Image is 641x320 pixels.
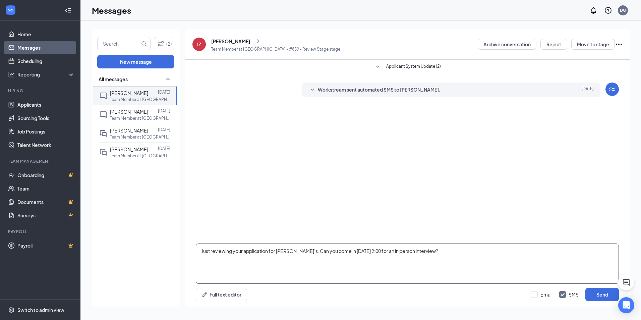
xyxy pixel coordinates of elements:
button: Filter (2) [154,37,174,50]
svg: ChatActive [622,278,630,286]
a: DocumentsCrown [17,195,75,209]
div: Team Management [8,158,73,164]
p: [DATE] [158,89,170,95]
svg: Notifications [589,6,597,14]
span: [DATE] [581,86,594,94]
div: DG [620,7,626,13]
p: Team Member at [GEOGRAPHIC_DATA] - #859 [110,153,170,159]
button: Move to stage [571,39,615,50]
p: Team Member at [GEOGRAPHIC_DATA] - #859 - Review Stage stage [211,46,340,52]
svg: ChatInactive [99,111,107,119]
p: Team Member at [GEOGRAPHIC_DATA] - #859 [110,115,170,121]
span: [PERSON_NAME] [110,90,148,96]
div: Payroll [8,229,73,234]
p: Team Member at [GEOGRAPHIC_DATA] - #859 [110,97,170,102]
a: OnboardingCrown [17,168,75,182]
span: Applicant System Update (2) [386,63,441,71]
h1: Messages [92,5,131,16]
svg: Settings [8,307,15,313]
div: Hiring [8,88,73,94]
svg: Pen [201,291,208,298]
span: Workstream sent automated SMS to [PERSON_NAME]. [318,86,441,94]
div: Reporting [17,71,75,78]
svg: Collapse [65,7,71,14]
svg: ChevronRight [255,37,261,45]
p: Team Member at [GEOGRAPHIC_DATA] - #859 [110,134,170,140]
a: Scheduling [17,54,75,68]
a: Talent Network [17,138,75,152]
svg: Ellipses [615,40,623,48]
a: Team [17,182,75,195]
span: [PERSON_NAME] [110,146,148,152]
svg: SmallChevronUp [164,75,172,83]
span: [PERSON_NAME] [110,127,148,134]
button: Send [585,288,619,301]
textarea: Just reviewing your application for [PERSON_NAME]’s. Can you come in [DATE] 2:00 for an in person... [196,244,619,284]
p: [DATE] [158,108,170,114]
div: IZ [197,41,201,48]
a: Applicants [17,98,75,111]
div: Open Intercom Messenger [618,297,634,313]
span: [PERSON_NAME] [110,109,148,115]
a: PayrollCrown [17,239,75,252]
svg: ChatInactive [99,92,107,100]
a: SurveysCrown [17,209,75,222]
a: Sourcing Tools [17,111,75,125]
svg: WorkstreamLogo [7,7,14,13]
svg: SmallChevronDown [308,86,316,94]
a: Job Postings [17,125,75,138]
button: ChatActive [618,274,634,290]
div: Switch to admin view [17,307,64,313]
svg: Filter [157,40,165,48]
span: All messages [99,76,128,83]
a: Messages [17,41,75,54]
input: Search [98,37,140,50]
p: [DATE] [158,146,170,151]
button: SmallChevronDownApplicant System Update (2) [374,63,441,71]
button: New message [97,55,174,68]
svg: WorkstreamLogo [608,85,616,93]
svg: Analysis [8,71,15,78]
svg: SmallChevronDown [374,63,382,71]
button: Full text editorPen [196,288,247,301]
svg: DoubleChat [99,148,107,156]
svg: MagnifyingGlass [141,41,147,46]
svg: QuestionInfo [604,6,612,14]
svg: DoubleChat [99,129,107,138]
div: [PERSON_NAME] [211,38,250,45]
button: Archive conversation [478,39,536,50]
button: Reject [540,39,567,50]
p: [DATE] [158,127,170,132]
a: Home [17,28,75,41]
button: ChevronRight [253,36,263,46]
